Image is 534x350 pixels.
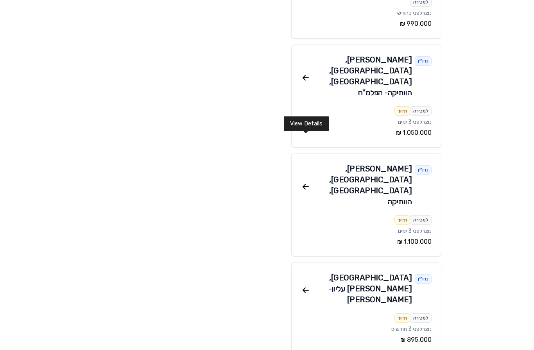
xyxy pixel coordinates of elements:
div: תיווך [394,313,410,323]
div: [GEOGRAPHIC_DATA] , [PERSON_NAME] עליון - [PERSON_NAME] [310,272,412,305]
div: למכירה [410,313,432,323]
span: נוצר לפני כחודש [397,10,432,16]
div: ‏1,050,000 ‏₪ [301,128,432,137]
span: נוצר לפני 3 חודשים [391,326,432,332]
div: [PERSON_NAME] , [GEOGRAPHIC_DATA], [GEOGRAPHIC_DATA], הוותיקה [310,163,412,207]
div: ‏895,000 ‏₪ [301,335,432,345]
div: למכירה [410,215,432,225]
span: נוצר לפני 3 ימים [398,119,432,125]
div: נדל״ן [415,165,432,175]
div: למכירה [410,106,432,116]
div: ‏1,100,000 ‏₪ [301,237,432,246]
div: תיווך [394,106,410,116]
div: נדל״ן [415,274,432,284]
div: נדל״ן [415,56,432,66]
div: תיווך [394,215,410,225]
span: נוצר לפני 3 ימים [398,228,432,234]
div: [PERSON_NAME] , [GEOGRAPHIC_DATA], [GEOGRAPHIC_DATA], הוותיקה - הפלמ"ח [310,54,412,98]
div: ‏990,000 ‏₪ [301,19,432,29]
